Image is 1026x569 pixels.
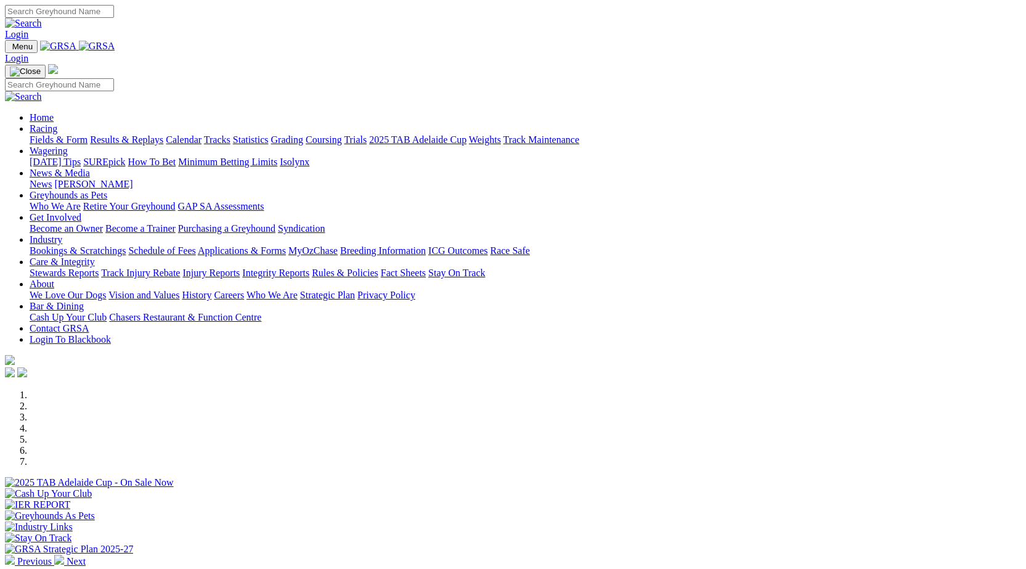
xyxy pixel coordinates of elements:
[48,64,58,74] img: logo-grsa-white.png
[178,201,264,211] a: GAP SA Assessments
[30,290,1021,301] div: About
[490,245,529,256] a: Race Safe
[30,157,1021,168] div: Wagering
[278,223,325,234] a: Syndication
[128,245,195,256] a: Schedule of Fees
[109,312,261,322] a: Chasers Restaurant & Function Centre
[246,290,298,300] a: Who We Are
[369,134,466,145] a: 2025 TAB Adelaide Cup
[312,268,378,278] a: Rules & Policies
[101,268,180,278] a: Track Injury Rebate
[30,245,126,256] a: Bookings & Scratchings
[30,123,57,134] a: Racing
[30,201,1021,212] div: Greyhounds as Pets
[30,334,111,345] a: Login To Blackbook
[340,245,426,256] a: Breeding Information
[300,290,355,300] a: Strategic Plan
[178,157,277,167] a: Minimum Betting Limits
[30,301,84,311] a: Bar & Dining
[40,41,76,52] img: GRSA
[54,555,64,565] img: chevron-right-pager-white.svg
[428,245,487,256] a: ICG Outcomes
[30,168,90,178] a: News & Media
[5,510,95,522] img: Greyhounds As Pets
[5,91,42,102] img: Search
[280,157,309,167] a: Isolynx
[5,78,114,91] input: Search
[288,245,338,256] a: MyOzChase
[5,522,73,533] img: Industry Links
[5,367,15,377] img: facebook.svg
[30,279,54,289] a: About
[344,134,367,145] a: Trials
[428,268,485,278] a: Stay On Track
[5,488,92,499] img: Cash Up Your Club
[306,134,342,145] a: Coursing
[242,268,309,278] a: Integrity Reports
[5,477,174,488] img: 2025 TAB Adelaide Cup - On Sale Now
[5,544,133,555] img: GRSA Strategic Plan 2025-27
[182,290,211,300] a: History
[10,67,41,76] img: Close
[30,134,88,145] a: Fields & Form
[503,134,579,145] a: Track Maintenance
[5,65,46,78] button: Toggle navigation
[54,179,132,189] a: [PERSON_NAME]
[30,290,106,300] a: We Love Our Dogs
[5,18,42,29] img: Search
[30,145,68,156] a: Wagering
[5,556,54,567] a: Previous
[30,179,52,189] a: News
[5,555,15,565] img: chevron-left-pager-white.svg
[214,290,244,300] a: Careers
[30,179,1021,190] div: News & Media
[83,157,125,167] a: SUREpick
[5,40,38,53] button: Toggle navigation
[182,268,240,278] a: Injury Reports
[30,223,1021,234] div: Get Involved
[30,223,103,234] a: Become an Owner
[67,556,86,567] span: Next
[30,112,54,123] a: Home
[381,268,426,278] a: Fact Sheets
[17,367,27,377] img: twitter.svg
[108,290,179,300] a: Vision and Values
[204,134,230,145] a: Tracks
[54,556,86,567] a: Next
[30,268,1021,279] div: Care & Integrity
[30,323,89,334] a: Contact GRSA
[30,245,1021,256] div: Industry
[5,29,28,39] a: Login
[128,157,176,167] a: How To Bet
[5,499,70,510] img: IER REPORT
[30,312,1021,323] div: Bar & Dining
[271,134,303,145] a: Grading
[79,41,115,52] img: GRSA
[469,134,501,145] a: Weights
[178,223,275,234] a: Purchasing a Greyhound
[5,53,28,63] a: Login
[30,312,107,322] a: Cash Up Your Club
[105,223,176,234] a: Become a Trainer
[30,201,81,211] a: Who We Are
[30,157,81,167] a: [DATE] Tips
[198,245,286,256] a: Applications & Forms
[17,556,52,567] span: Previous
[12,42,33,51] span: Menu
[30,268,99,278] a: Stewards Reports
[5,533,71,544] img: Stay On Track
[90,134,163,145] a: Results & Replays
[357,290,415,300] a: Privacy Policy
[83,201,176,211] a: Retire Your Greyhound
[166,134,202,145] a: Calendar
[5,5,114,18] input: Search
[5,355,15,365] img: logo-grsa-white.png
[30,190,107,200] a: Greyhounds as Pets
[30,134,1021,145] div: Racing
[30,256,95,267] a: Care & Integrity
[30,234,62,245] a: Industry
[233,134,269,145] a: Statistics
[30,212,81,223] a: Get Involved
